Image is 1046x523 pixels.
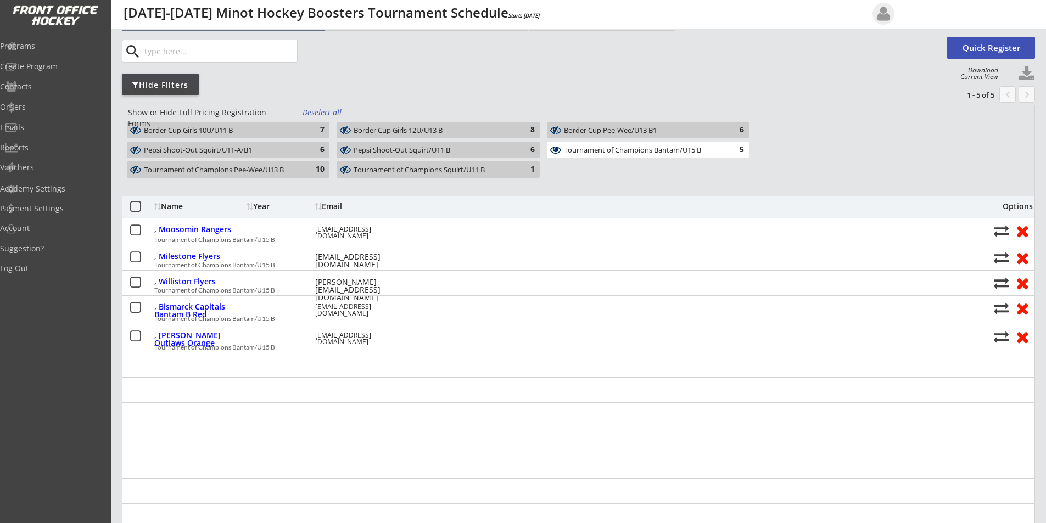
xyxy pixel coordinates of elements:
[315,226,414,239] div: [EMAIL_ADDRESS][DOMAIN_NAME]
[994,250,1009,265] button: Move player
[154,262,988,268] div: Tournament of Champions Bantam/U15 B
[354,166,510,175] div: Tournament of Champions Squirt/U11 B
[354,145,510,156] div: Pepsi Shoot-Out Squirt/U11 B
[1019,86,1035,103] button: keyboard_arrow_right
[154,252,244,260] div: , Milestone Flyers
[315,203,414,210] div: Email
[354,126,510,136] div: Border Cup Girls 12U/U13 B
[315,253,414,268] div: [EMAIL_ADDRESS][DOMAIN_NAME]
[122,80,199,91] div: Hide Filters
[354,126,510,135] div: Border Cup Girls 12U/U13 B
[354,165,510,176] div: Tournament of Champions Squirt/U11 B
[722,125,744,136] div: 6
[994,203,1033,210] div: Options
[1012,300,1032,317] button: Remove from roster (no refund)
[1012,274,1032,291] button: Remove from roster (no refund)
[144,146,300,155] div: Pepsi Shoot-Out Squirt/U11-A/B1
[303,125,325,136] div: 7
[354,146,510,155] div: Pepsi Shoot-Out Squirt/U11 B
[144,145,300,156] div: Pepsi Shoot-Out Squirt/U11-A/B1
[144,126,300,135] div: Border Cup Girls 10U/U11 B
[1019,66,1035,82] button: Click to download full roster. Your browser settings may try to block it, check your security set...
[513,144,535,155] div: 6
[154,237,988,243] div: Tournament of Champions Bantam/U15 B
[937,90,994,100] div: 1 - 5 of 5
[128,107,289,128] div: Show or Hide Full Pricing Registration Forms
[154,316,988,322] div: Tournament of Champions Bantam/U15 B
[154,303,244,318] div: , Bismarck Capitals Bantam B Red
[564,145,719,156] div: Tournament of Champions Bantam/U15 B
[154,331,244,347] div: , [PERSON_NAME] Outlaws Orange
[303,144,325,155] div: 6
[955,67,998,80] div: Download Current View
[1012,328,1032,345] button: Remove from roster (no refund)
[315,303,414,317] div: [EMAIL_ADDRESS][DOMAIN_NAME]
[315,332,414,345] div: [EMAIL_ADDRESS][DOMAIN_NAME]
[247,203,312,210] div: Year
[722,144,744,155] div: 5
[1012,222,1032,239] button: Remove from roster (no refund)
[144,126,300,136] div: Border Cup Girls 10U/U11 B
[994,275,1009,290] button: Move player
[994,301,1009,316] button: Move player
[564,146,719,155] div: Tournament of Champions Bantam/U15 B
[564,126,719,136] div: Border Cup Pee-Wee/U13 B1
[144,166,300,175] div: Tournament of Champions Pee-Wee/U13 B
[513,125,535,136] div: 8
[144,165,300,176] div: Tournament of Champions Pee-Wee/U13 B
[994,329,1009,344] button: Move player
[154,278,244,285] div: , Williston Flyers
[1012,249,1032,266] button: Remove from roster (no refund)
[999,86,1016,103] button: chevron_left
[513,164,535,175] div: 1
[303,107,343,118] div: Deselect all
[315,278,414,301] div: [PERSON_NAME][EMAIL_ADDRESS][DOMAIN_NAME]
[154,287,988,294] div: Tournament of Champions Bantam/U15 B
[154,344,988,351] div: Tournament of Champions Bantam/U15 B
[303,164,325,175] div: 10
[564,126,719,135] div: Border Cup Pee-Wee/U13 B1
[141,40,297,62] input: Type here...
[124,43,142,60] button: search
[947,37,1035,59] button: Quick Register
[154,226,244,233] div: , Moosomin Rangers
[994,223,1009,238] button: Move player
[154,203,244,210] div: Name
[508,12,540,19] em: Starts [DATE]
